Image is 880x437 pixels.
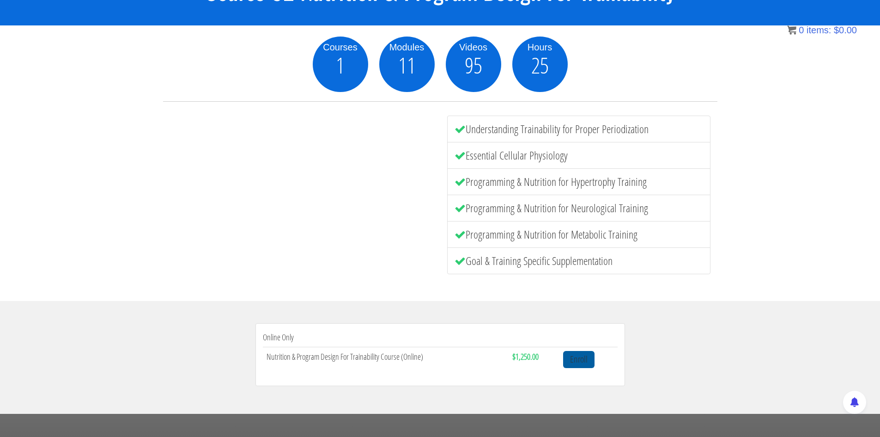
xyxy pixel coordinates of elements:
[531,54,549,76] span: 25
[447,247,710,274] li: Goal & Training Specific Supplementation
[447,168,710,195] li: Programming & Nutrition for Hypertrophy Training
[807,25,831,35] span: items:
[834,25,857,35] bdi: 0.00
[263,333,618,342] h4: Online Only
[787,25,857,35] a: 0 items: $0.00
[263,347,509,371] td: Nutrition & Program Design For Trainability Course (Online)
[313,40,368,54] div: Courses
[170,116,433,247] iframe: To enrich screen reader interactions, please activate Accessibility in Grammarly extension settings
[834,25,839,35] span: $
[465,54,482,76] span: 95
[563,351,595,368] a: Enroll
[447,116,710,142] li: Understanding Trainability for Proper Periodization
[447,195,710,222] li: Programming & Nutrition for Neurological Training
[446,40,501,54] div: Videos
[799,25,804,35] span: 0
[512,351,539,362] strong: $1,250.00
[447,221,710,248] li: Programming & Nutrition for Metabolic Training
[379,40,435,54] div: Modules
[336,54,345,76] span: 1
[447,142,710,169] li: Essential Cellular Physiology
[787,25,796,35] img: icon11.png
[398,54,416,76] span: 11
[512,40,568,54] div: Hours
